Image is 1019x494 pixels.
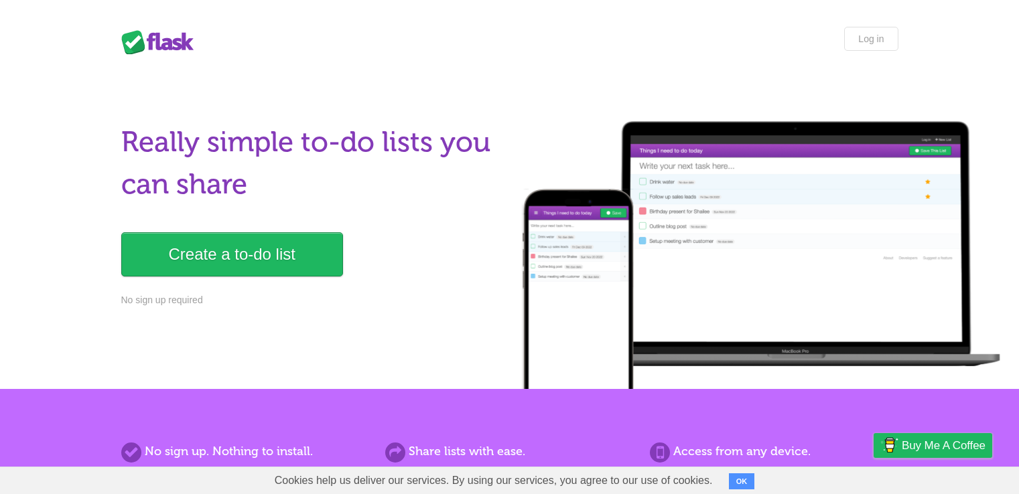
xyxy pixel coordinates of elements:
button: OK [729,473,755,489]
a: Buy me a coffee [874,433,992,458]
span: Buy me a coffee [902,434,986,457]
div: Flask Lists [121,30,202,54]
p: No sign up required [121,293,502,307]
h2: Access from any device. [650,442,898,461]
h2: Share lists with ease. [385,442,633,461]
h1: Really simple to-do lists you can share [121,121,502,205]
a: Create a to-do list [121,232,343,276]
span: Cookies help us deliver our services. By using our services, you agree to our use of cookies. [261,467,726,494]
a: Log in [844,27,898,51]
img: Buy me a coffee [880,434,898,457]
h2: No sign up. Nothing to install. [121,442,369,461]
